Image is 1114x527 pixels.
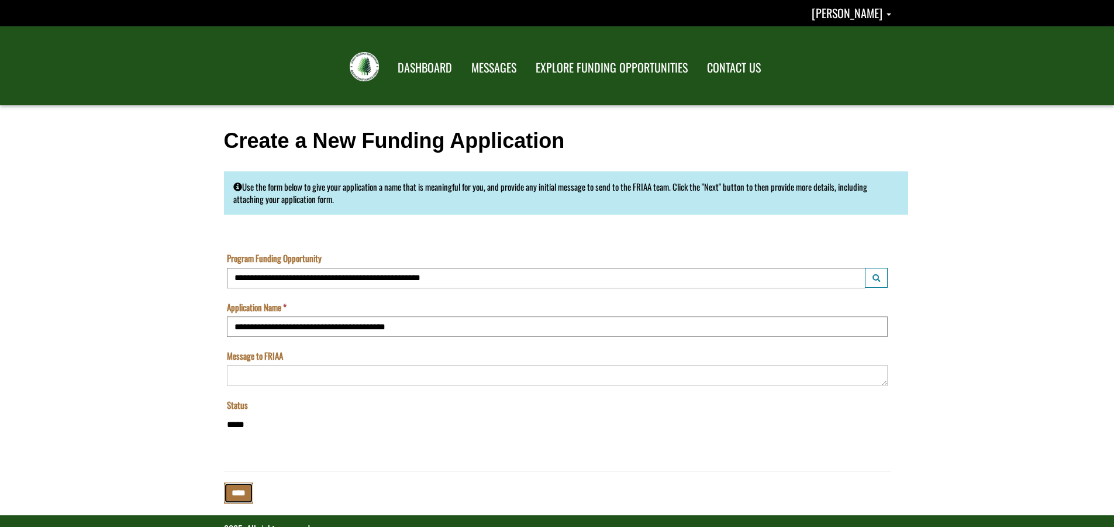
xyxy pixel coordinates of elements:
[227,399,248,411] label: Status
[224,252,891,447] fieldset: APPLICATION INFO
[389,53,461,82] a: DASHBOARD
[812,4,882,22] span: [PERSON_NAME]
[698,53,770,82] a: CONTACT US
[387,50,770,82] nav: Main Navigation
[224,129,891,153] h1: Create a New Funding Application
[227,365,888,385] textarea: Message to FRIAA
[350,52,379,81] img: FRIAA Submissions Portal
[224,252,891,504] div: Start a New Application
[463,53,525,82] a: MESSAGES
[224,171,908,215] div: Use the form below to give your application a name that is meaningful for you, and provide any in...
[227,316,888,337] input: Application Name
[527,53,696,82] a: EXPLORE FUNDING OPPORTUNITIES
[227,252,322,264] label: Program Funding Opportunity
[865,268,888,288] button: Program Funding Opportunity Launch lookup modal
[227,350,283,362] label: Message to FRIAA
[227,301,287,314] label: Application Name
[812,4,891,22] a: Gord Tate
[227,268,865,288] input: Program Funding Opportunity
